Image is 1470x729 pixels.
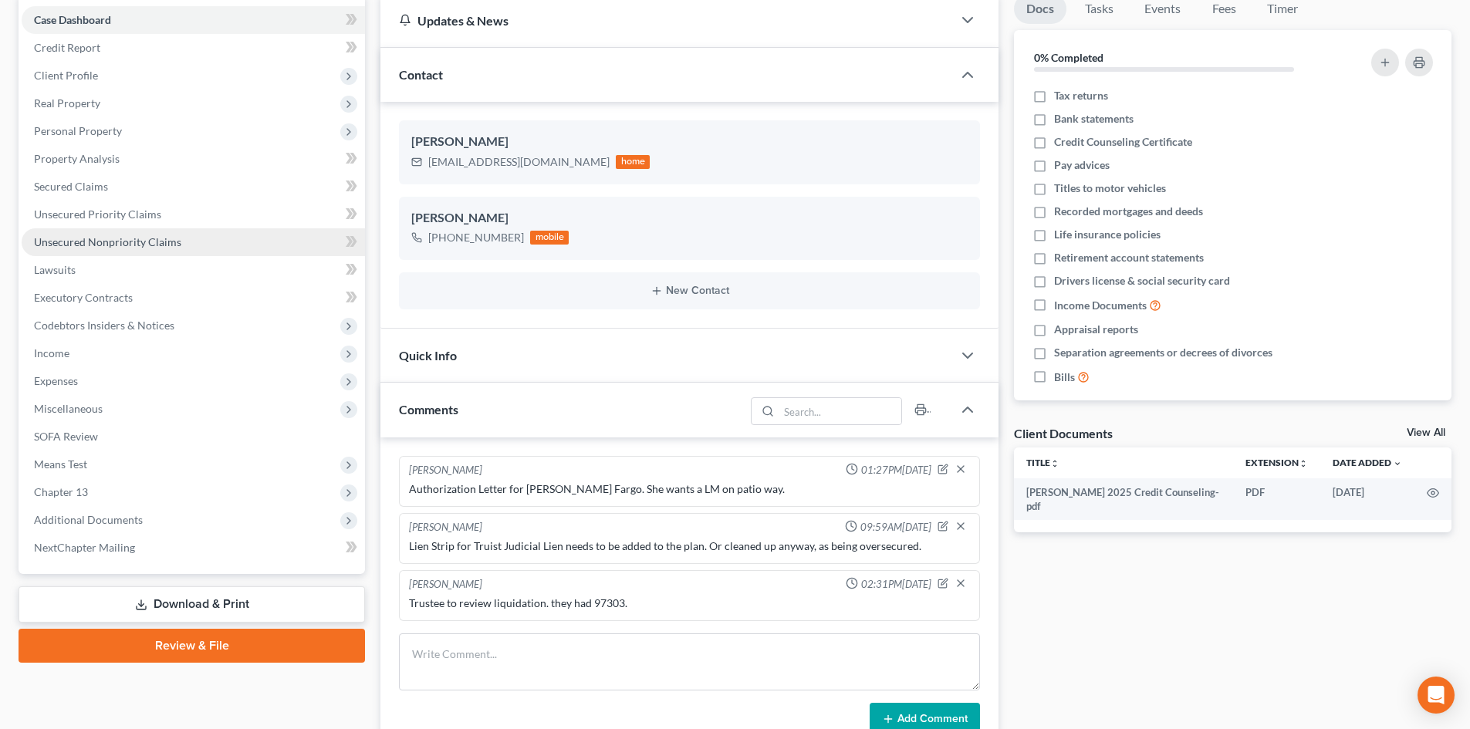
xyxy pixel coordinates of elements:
span: Case Dashboard [34,13,111,26]
a: Executory Contracts [22,284,365,312]
span: Miscellaneous [34,402,103,415]
i: unfold_more [1050,459,1059,468]
span: 09:59AM[DATE] [860,520,931,535]
a: SOFA Review [22,423,365,451]
a: Titleunfold_more [1026,457,1059,468]
div: Trustee to review liquidation. they had 97303. [409,596,970,611]
span: Client Profile [34,69,98,82]
a: Date Added expand_more [1333,457,1402,468]
div: [PHONE_NUMBER] [428,230,524,245]
input: Search... [779,398,902,424]
span: NextChapter Mailing [34,541,135,554]
span: Tax returns [1054,88,1108,103]
a: NextChapter Mailing [22,534,365,562]
strong: 0% Completed [1034,51,1103,64]
span: Income [34,346,69,359]
i: expand_more [1393,459,1402,468]
div: [PERSON_NAME] [409,577,482,592]
span: Appraisal reports [1054,322,1138,337]
a: Property Analysis [22,145,365,173]
i: unfold_more [1299,459,1308,468]
a: Extensionunfold_more [1245,457,1308,468]
a: Lawsuits [22,256,365,284]
div: Authorization Letter for [PERSON_NAME] Fargo. She wants a LM on patio way. [409,481,970,497]
span: Bills [1054,370,1075,385]
a: View All [1407,427,1445,438]
a: Secured Claims [22,173,365,201]
div: [PERSON_NAME] [411,133,968,151]
td: [PERSON_NAME] 2025 Credit Counseling-pdf [1014,478,1233,521]
a: Case Dashboard [22,6,365,34]
span: Secured Claims [34,180,108,193]
div: [PERSON_NAME] [409,463,482,478]
div: Client Documents [1014,425,1113,441]
span: Real Property [34,96,100,110]
span: Property Analysis [34,152,120,165]
div: [EMAIL_ADDRESS][DOMAIN_NAME] [428,154,610,170]
span: Credit Counseling Certificate [1054,134,1192,150]
a: Review & File [19,629,365,663]
a: Credit Report [22,34,365,62]
span: Chapter 13 [34,485,88,498]
div: Updates & News [399,12,934,29]
span: Codebtors Insiders & Notices [34,319,174,332]
div: home [616,155,650,169]
td: PDF [1233,478,1320,521]
span: Pay advices [1054,157,1110,173]
span: Bank statements [1054,111,1134,127]
span: Executory Contracts [34,291,133,304]
span: Personal Property [34,124,122,137]
div: [PERSON_NAME] [409,520,482,535]
a: Unsecured Priority Claims [22,201,365,228]
span: Expenses [34,374,78,387]
a: Download & Print [19,586,365,623]
span: Income Documents [1054,298,1147,313]
div: mobile [530,231,569,245]
span: Recorded mortgages and deeds [1054,204,1203,219]
span: Unsecured Nonpriority Claims [34,235,181,248]
span: Lawsuits [34,263,76,276]
span: Contact [399,67,443,82]
span: SOFA Review [34,430,98,443]
span: 02:31PM[DATE] [861,577,931,592]
span: Separation agreements or decrees of divorces [1054,345,1272,360]
span: Additional Documents [34,513,143,526]
span: Unsecured Priority Claims [34,208,161,221]
span: Life insurance policies [1054,227,1161,242]
button: New Contact [411,285,968,297]
span: 01:27PM[DATE] [861,463,931,478]
div: Open Intercom Messenger [1418,677,1455,714]
span: Means Test [34,457,87,471]
span: Quick Info [399,348,457,363]
span: Retirement account statements [1054,250,1204,265]
span: Comments [399,402,458,417]
span: Titles to motor vehicles [1054,181,1166,196]
span: Credit Report [34,41,100,54]
div: [PERSON_NAME] [411,209,968,228]
span: Drivers license & social security card [1054,273,1230,289]
td: [DATE] [1320,478,1414,521]
div: Lien Strip for Truist Judicial Lien needs to be added to the plan. Or cleaned up anyway, as being... [409,538,970,554]
a: Unsecured Nonpriority Claims [22,228,365,256]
